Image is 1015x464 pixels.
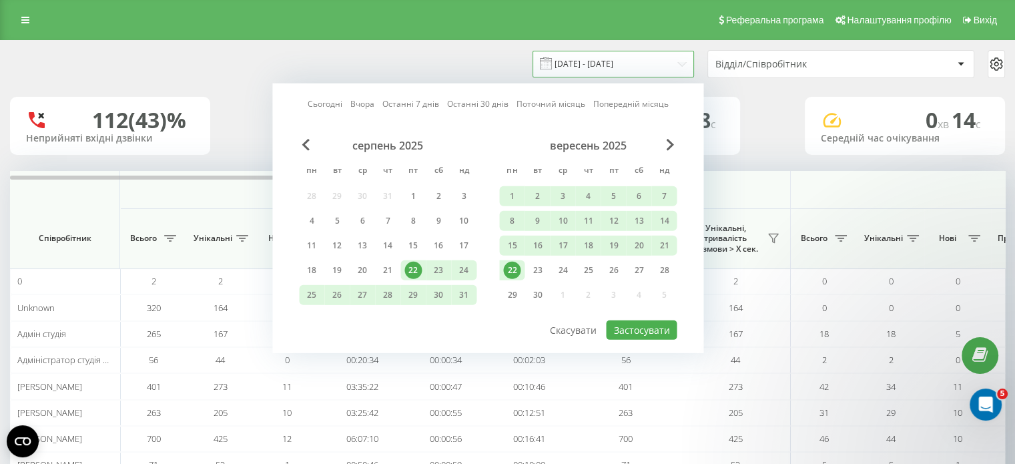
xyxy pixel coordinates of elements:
[503,262,521,279] div: 22
[324,211,350,231] div: вт 5 серп 2025 р.
[726,15,824,25] span: Реферальна програма
[889,354,894,366] span: 2
[379,286,396,304] div: 28
[375,211,400,231] div: чт 7 серп 2025 р.
[822,275,827,287] span: 0
[328,286,346,304] div: 26
[527,162,547,182] abbr: вівторок
[354,237,371,254] div: 13
[821,133,989,144] div: Середній час очікування
[976,117,981,132] span: c
[575,260,601,280] div: чт 25 вер 2025 р.
[733,275,738,287] span: 2
[426,285,451,305] div: сб 30 серп 2025 р.
[400,260,426,280] div: пт 22 серп 2025 р.
[575,186,601,206] div: чт 4 вер 2025 р.
[92,107,186,133] div: 112 (43)%
[426,186,451,206] div: сб 2 серп 2025 р.
[375,236,400,256] div: чт 14 серп 2025 р.
[282,433,292,445] span: 12
[487,400,571,426] td: 00:12:51
[554,212,571,230] div: 10
[553,162,573,182] abbr: середа
[455,212,472,230] div: 10
[282,381,292,393] span: 11
[974,15,997,25] span: Вихід
[931,233,964,244] span: Нові
[430,212,447,230] div: 9
[729,433,743,445] span: 425
[819,328,829,340] span: 18
[543,320,604,340] button: Скасувати
[285,354,290,366] span: 0
[715,59,875,70] div: Відділ/Співробітник
[502,162,522,182] abbr: понеділок
[619,433,633,445] span: 700
[451,186,476,206] div: нд 3 серп 2025 р.
[687,223,763,254] span: Унікальні, тривалість розмови > Х сек.
[517,97,585,110] a: Поточний місяць
[886,433,896,445] span: 44
[127,233,160,244] span: Всього
[350,97,374,110] a: Вчора
[426,260,451,280] div: сб 23 серп 2025 р.
[214,381,228,393] span: 273
[214,433,228,445] span: 425
[451,260,476,280] div: нд 24 серп 2025 р.
[654,162,674,182] abbr: неділя
[651,211,677,231] div: нд 14 вер 2025 р.
[529,188,546,205] div: 2
[550,186,575,206] div: ср 3 вер 2025 р.
[451,211,476,231] div: нд 10 серп 2025 р.
[626,260,651,280] div: сб 27 вер 2025 р.
[499,236,525,256] div: пн 15 вер 2025 р.
[525,236,550,256] div: вт 16 вер 2025 р.
[320,400,404,426] td: 03:25:42
[147,302,161,314] span: 320
[847,15,951,25] span: Налаштування профілю
[997,389,1008,399] span: 5
[601,211,626,231] div: пт 12 вер 2025 р.
[404,373,487,399] td: 00:00:47
[525,260,550,280] div: вт 23 вер 2025 р.
[499,260,525,280] div: пн 22 вер 2025 р.
[320,347,404,373] td: 00:20:34
[819,433,829,445] span: 46
[655,188,673,205] div: 7
[194,233,232,244] span: Унікальні
[302,162,322,182] abbr: понеділок
[26,133,194,144] div: Неприйняті вхідні дзвінки
[605,212,622,230] div: 12
[303,286,320,304] div: 25
[601,186,626,206] div: пт 5 вер 2025 р.
[529,237,546,254] div: 16
[17,381,82,393] span: [PERSON_NAME]
[282,407,292,419] span: 10
[956,275,960,287] span: 0
[404,286,422,304] div: 29
[621,354,631,366] span: 56
[731,354,740,366] span: 44
[550,260,575,280] div: ср 24 вер 2025 р.
[578,162,598,182] abbr: четвер
[819,381,829,393] span: 42
[554,237,571,254] div: 17
[302,139,310,151] span: Previous Month
[428,162,448,182] abbr: субота
[601,260,626,280] div: пт 26 вер 2025 р.
[17,407,82,419] span: [PERSON_NAME]
[454,162,474,182] abbr: неділя
[354,262,371,279] div: 20
[378,162,398,182] abbr: четвер
[147,381,161,393] span: 401
[303,212,320,230] div: 4
[655,262,673,279] div: 28
[404,400,487,426] td: 00:00:55
[320,426,404,452] td: 06:07:10
[299,236,324,256] div: пн 11 серп 2025 р.
[17,433,82,445] span: [PERSON_NAME]
[320,373,404,399] td: 03:35:22
[426,211,451,231] div: сб 9 серп 2025 р.
[655,212,673,230] div: 14
[605,188,622,205] div: 5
